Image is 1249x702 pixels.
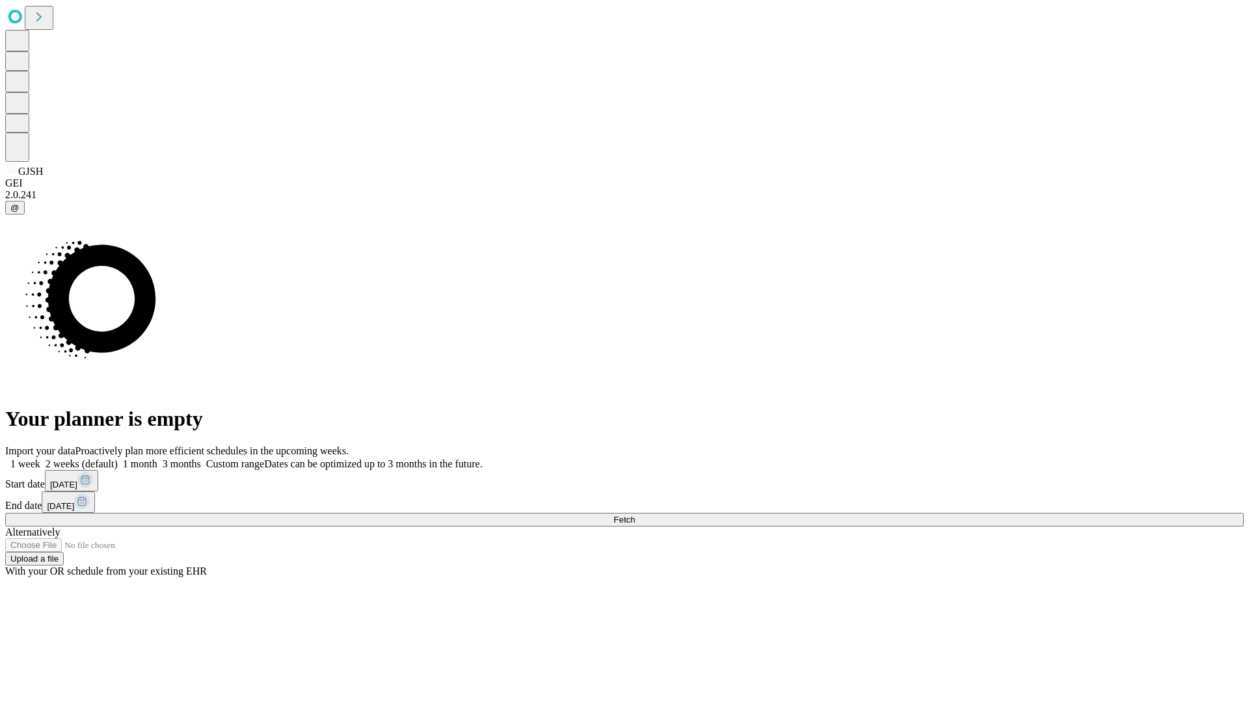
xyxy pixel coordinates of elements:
h1: Your planner is empty [5,407,1244,431]
span: Dates can be optimized up to 3 months in the future. [264,458,482,469]
span: 2 weeks (default) [46,458,118,469]
span: Fetch [613,515,635,525]
button: Upload a file [5,552,64,565]
span: Import your data [5,445,75,456]
div: End date [5,491,1244,513]
div: 2.0.241 [5,189,1244,201]
span: With your OR schedule from your existing EHR [5,565,207,577]
button: @ [5,201,25,214]
span: GJSH [18,166,43,177]
span: [DATE] [50,480,77,489]
button: Fetch [5,513,1244,526]
span: Alternatively [5,526,60,538]
div: Start date [5,470,1244,491]
span: @ [10,203,20,213]
span: 1 week [10,458,40,469]
span: Proactively plan more efficient schedules in the upcoming weeks. [75,445,349,456]
div: GEI [5,177,1244,189]
span: 1 month [123,458,157,469]
button: [DATE] [42,491,95,513]
span: [DATE] [47,501,74,511]
span: 3 months [163,458,201,469]
span: Custom range [206,458,264,469]
button: [DATE] [45,470,98,491]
